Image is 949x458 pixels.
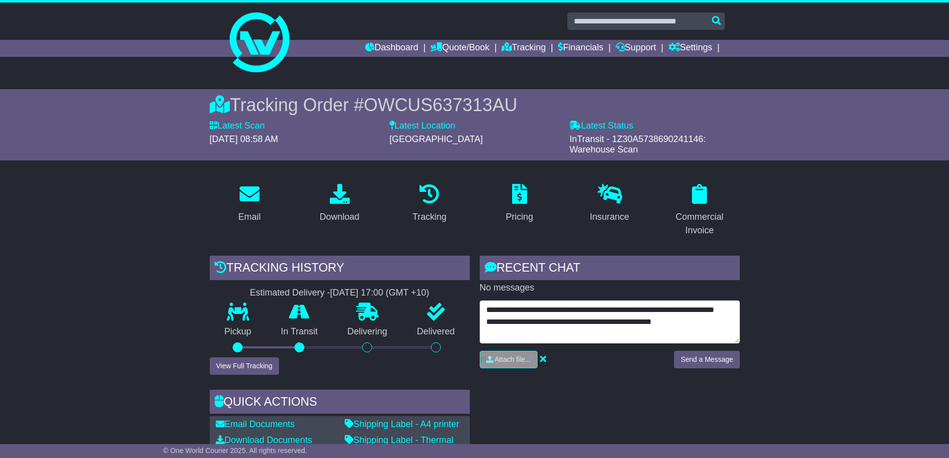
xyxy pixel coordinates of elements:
a: Quote/Book [430,40,489,57]
div: Tracking history [210,256,470,283]
p: Pickup [210,326,267,337]
a: Download [313,180,366,227]
a: Email Documents [216,419,295,429]
p: Delivered [402,326,470,337]
span: [GEOGRAPHIC_DATA] [390,134,483,144]
a: Shipping Label - A4 printer [345,419,459,429]
a: Commercial Invoice [660,180,740,241]
label: Latest Status [569,121,633,132]
a: Tracking [406,180,453,227]
div: Estimated Delivery - [210,288,470,299]
div: [DATE] 17:00 (GMT +10) [330,288,429,299]
div: Commercial Invoice [666,210,733,237]
a: Financials [558,40,603,57]
span: InTransit - 1Z30A5738690241146: Warehouse Scan [569,134,706,155]
p: Delivering [333,326,403,337]
label: Latest Scan [210,121,265,132]
p: No messages [480,283,740,294]
button: View Full Tracking [210,357,279,375]
div: Pricing [506,210,533,224]
a: Insurance [583,180,636,227]
div: Download [319,210,359,224]
span: OWCUS637313AU [364,95,517,115]
a: Dashboard [365,40,418,57]
a: Download Documents [216,435,312,445]
p: In Transit [266,326,333,337]
a: Support [616,40,656,57]
div: Quick Actions [210,390,470,417]
button: Send a Message [674,351,739,368]
div: Email [238,210,261,224]
span: [DATE] 08:58 AM [210,134,278,144]
a: Tracking [502,40,545,57]
a: Email [232,180,267,227]
span: © One World Courier 2025. All rights reserved. [163,447,307,455]
a: Pricing [499,180,540,227]
a: Settings [669,40,712,57]
div: Insurance [590,210,629,224]
label: Latest Location [390,121,455,132]
div: Tracking Order # [210,94,740,116]
div: RECENT CHAT [480,256,740,283]
div: Tracking [412,210,446,224]
a: Shipping Label - Thermal printer [345,435,454,456]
